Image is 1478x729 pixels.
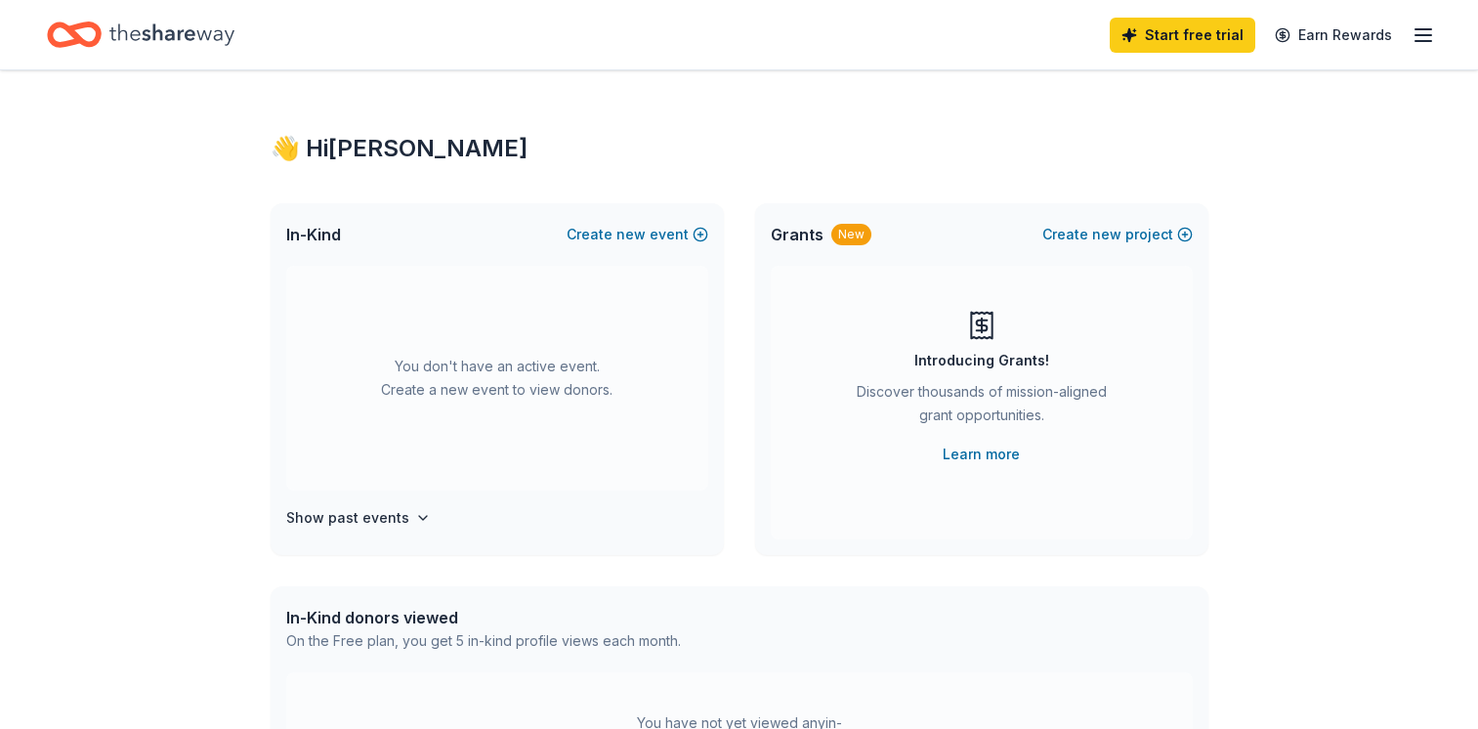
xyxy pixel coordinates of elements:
div: Introducing Grants! [914,349,1049,372]
a: Earn Rewards [1263,18,1404,53]
span: new [1092,223,1121,246]
button: Createnewproject [1042,223,1193,246]
span: new [616,223,646,246]
div: New [831,224,871,245]
a: Home [47,12,234,58]
button: Createnewevent [567,223,708,246]
a: Start free trial [1110,18,1255,53]
span: Grants [771,223,823,246]
div: In-Kind donors viewed [286,606,681,629]
div: You don't have an active event. Create a new event to view donors. [286,266,708,491]
span: In-Kind [286,223,341,246]
div: On the Free plan, you get 5 in-kind profile views each month. [286,629,681,653]
div: 👋 Hi [PERSON_NAME] [271,133,1208,164]
h4: Show past events [286,506,409,530]
a: Learn more [943,443,1020,466]
div: Discover thousands of mission-aligned grant opportunities. [849,380,1115,435]
button: Show past events [286,506,431,530]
